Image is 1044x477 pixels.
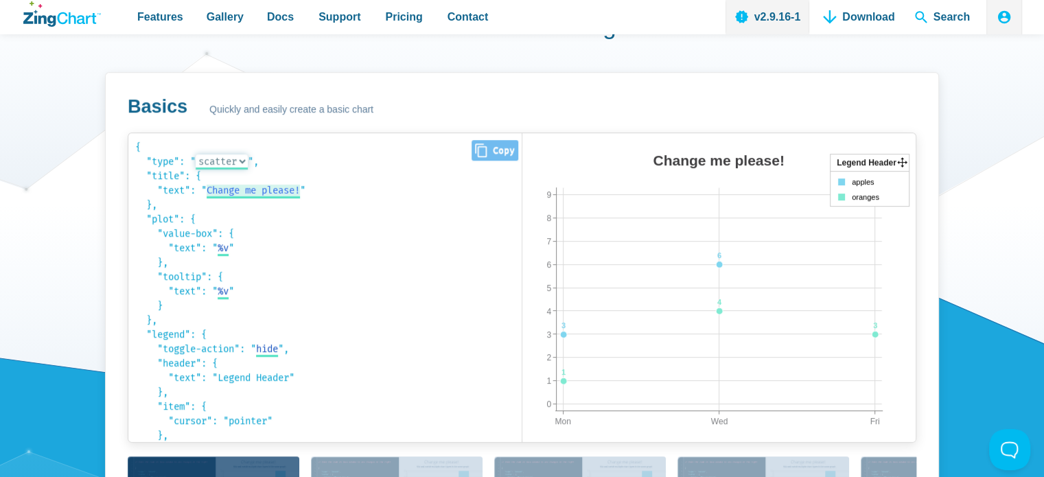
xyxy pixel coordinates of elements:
span: %v [218,286,229,297]
span: Change me please! [207,185,300,196]
tspan: Fri [870,417,879,426]
tspan: Legend Header [837,158,896,167]
span: hide [256,343,278,355]
span: Gallery [207,8,244,26]
code: { "type": " ", "title": { "text": " " }, "plot": { "value-box": { "text": " " }, "tooltip": { "te... [135,140,515,435]
span: Support [318,8,360,26]
span: Pricing [385,8,422,26]
a: ZingChart Logo. Click to return to the homepage [23,1,101,27]
span: Contact [448,8,489,26]
iframe: Toggle Customer Support [989,429,1030,470]
span: %v [218,242,229,254]
span: Quickly and easily create a basic chart [209,102,373,118]
span: Docs [267,8,294,26]
span: Features [137,8,183,26]
tspan: 3 [873,321,877,329]
h3: Basics [128,95,187,119]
